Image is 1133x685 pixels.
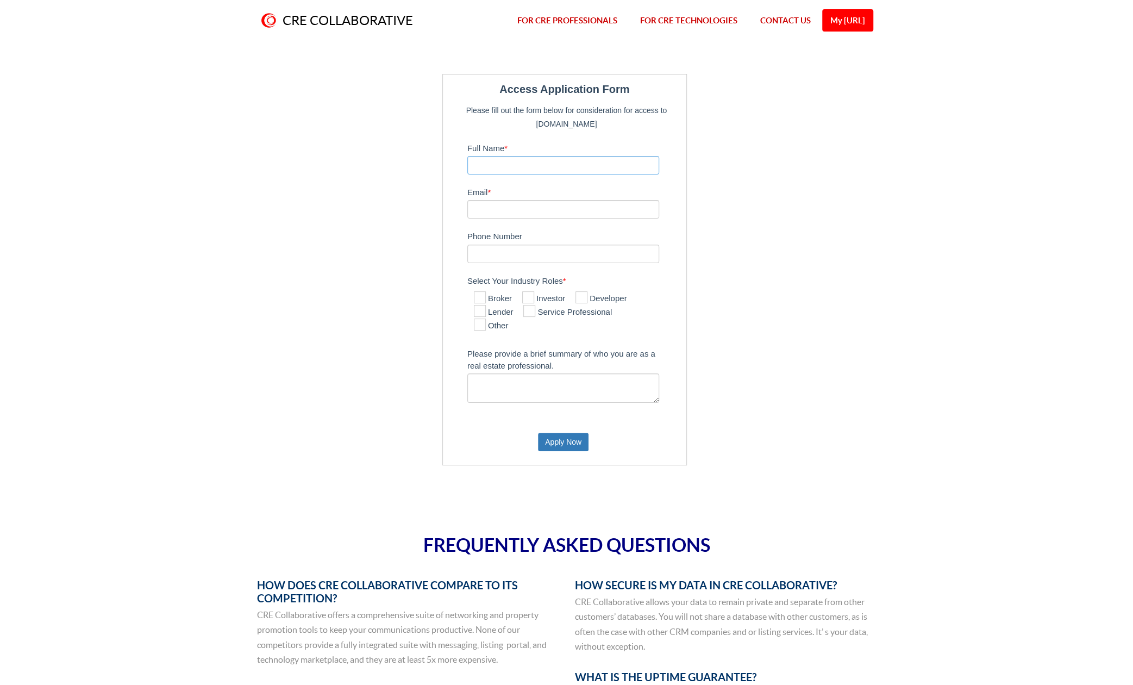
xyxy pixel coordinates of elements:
label: Broker [474,292,512,306]
label: Other [474,320,509,333]
label: Investor [522,292,565,306]
legend: Access Application Form [448,80,681,98]
label: Select Your Industry Roles [467,271,681,289]
label: Email [467,183,681,200]
span: WHAT IS THE UPTIME GUARANTEE? [575,671,756,683]
p: CRE Collaborative offers a comprehensive suite of networking and property promotion tools to keep... [257,608,559,668]
span: HOW SECURE IS MY DATA IN CRE COLLABORATIVE? [575,579,837,591]
span: HOW DOES CRE COLLABORATIVE COMPARE TO ITS COMPETITION? [257,579,518,605]
label: Phone Number [467,227,681,244]
p: CRE Collaborative allows your data to remain private and separate from other customers’ databases... [575,595,877,655]
label: Service Professional [523,306,612,319]
a: My [URL] [822,9,873,32]
span: FREQUENTLY ASKED QUESTIONS [423,534,710,556]
label: Developer [575,292,627,306]
button: Apply Now [538,433,589,451]
p: Please fill out the form below for consideration for access to [DOMAIN_NAME] [462,104,671,130]
label: Full Name [467,139,681,156]
label: Lender [474,306,514,319]
label: Please provide a brief summary of who you are as a real estate professional. [467,344,681,373]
